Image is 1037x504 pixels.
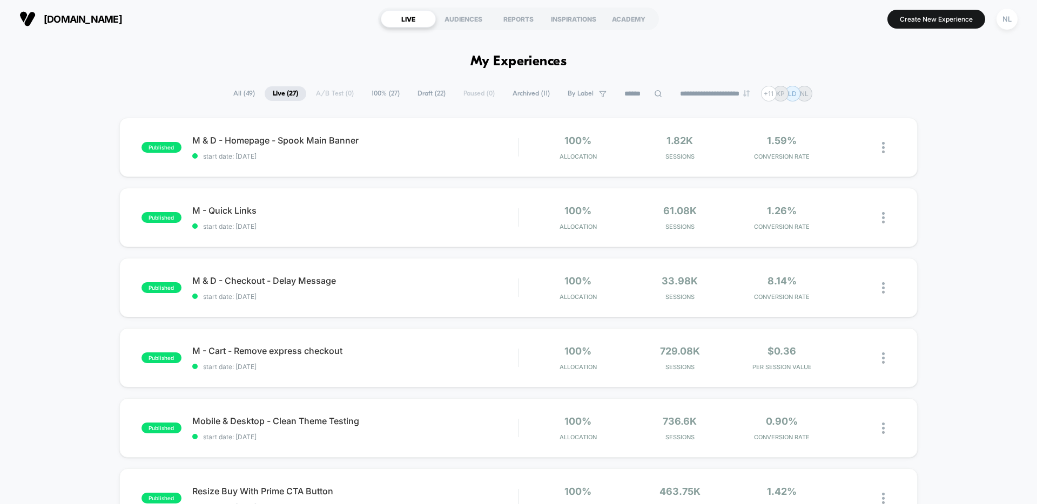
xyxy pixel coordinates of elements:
span: published [142,212,181,223]
span: Allocation [560,293,597,301]
span: 33.98k [662,275,698,287]
span: 1.42% [767,486,797,497]
span: Allocation [560,433,597,441]
span: Sessions [632,223,729,230]
span: Sessions [632,293,729,301]
span: M - Quick Links [192,205,518,216]
div: INSPIRATIONS [546,10,601,28]
span: Allocation [560,223,597,230]
span: published [142,423,181,433]
span: Sessions [632,433,729,441]
span: 1.82k [666,135,693,146]
button: Create New Experience [887,10,985,29]
span: CONVERSION RATE [733,153,830,160]
span: Sessions [632,153,729,160]
span: 100% [564,486,591,497]
span: Live ( 27 ) [265,86,306,101]
span: Archived ( 11 ) [504,86,558,101]
span: published [142,282,181,293]
div: LIVE [381,10,436,28]
span: Allocation [560,363,597,371]
span: Mobile & Desktop - Clean Theme Testing [192,416,518,426]
span: 1.59% [767,135,797,146]
span: $0.36 [767,345,796,357]
span: Allocation [560,153,597,160]
img: Visually logo [19,11,36,27]
span: 8.14% [767,275,797,287]
div: ACADEMY [601,10,656,28]
span: published [142,142,181,153]
span: 100% [564,275,591,287]
span: M - Cart - Remove express checkout [192,345,518,356]
h1: My Experiences [470,54,567,70]
span: 100% [564,135,591,146]
span: 736.6k [663,416,697,427]
img: close [882,282,885,294]
img: close [882,352,885,364]
span: 100% ( 27 ) [363,86,408,101]
span: published [142,352,181,363]
div: NL [996,9,1018,30]
span: 729.08k [660,345,700,357]
span: CONVERSION RATE [733,293,830,301]
span: Resize Buy With Prime CTA Button [192,486,518,496]
span: CONVERSION RATE [733,433,830,441]
div: AUDIENCES [436,10,491,28]
span: 100% [564,205,591,216]
span: By Label [568,90,594,98]
button: NL [993,8,1021,30]
span: 1.26% [767,205,797,216]
img: close [882,493,885,504]
p: NL [800,90,809,98]
span: 0.90% [766,416,798,427]
img: close [882,423,885,434]
span: 463.75k [659,486,701,497]
span: CONVERSION RATE [733,223,830,230]
span: M & D - Checkout - Delay Message [192,275,518,286]
span: start date: [DATE] [192,363,518,371]
img: close [882,212,885,223]
div: REPORTS [491,10,546,28]
span: 100% [564,416,591,427]
span: start date: [DATE] [192,433,518,441]
span: start date: [DATE] [192,152,518,160]
span: published [142,493,181,503]
span: 100% [564,345,591,357]
span: start date: [DATE] [192,222,518,230]
span: PER SESSION VALUE [733,363,830,371]
span: 61.08k [663,205,697,216]
p: LD [788,90,797,98]
div: + 11 [761,86,777,101]
span: Draft ( 22 ) [409,86,454,101]
span: Sessions [632,363,729,371]
img: close [882,142,885,153]
p: KP [776,90,785,98]
span: M & D - Homepage - Spook Main Banner [192,135,518,146]
button: [DOMAIN_NAME] [16,10,125,28]
span: [DOMAIN_NAME] [44,13,122,25]
img: end [743,90,750,97]
span: start date: [DATE] [192,292,518,301]
span: All ( 49 ) [225,86,263,101]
